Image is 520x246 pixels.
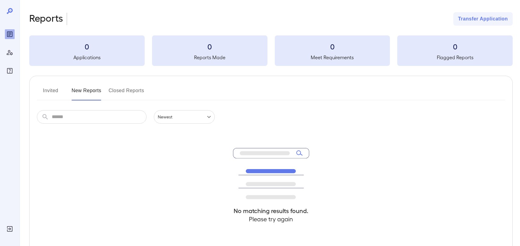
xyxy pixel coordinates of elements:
div: FAQ [5,66,15,76]
div: Reports [5,29,15,39]
div: Newest [154,110,215,124]
h2: Reports [29,12,63,26]
h5: Meet Requirements [275,54,390,61]
button: Invited [37,86,64,100]
button: New Reports [72,86,101,100]
div: Log Out [5,224,15,234]
h3: 0 [275,42,390,51]
h5: Flagged Reports [397,54,513,61]
h4: Please try again [233,215,309,223]
h3: 0 [29,42,145,51]
button: Transfer Application [453,12,513,26]
h4: No matching results found. [233,207,309,215]
h3: 0 [152,42,267,51]
summary: 0Applications0Reports Made0Meet Requirements0Flagged Reports [29,35,513,66]
h5: Applications [29,54,145,61]
h3: 0 [397,42,513,51]
h5: Reports Made [152,54,267,61]
div: Manage Users [5,48,15,57]
button: Closed Reports [109,86,144,100]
